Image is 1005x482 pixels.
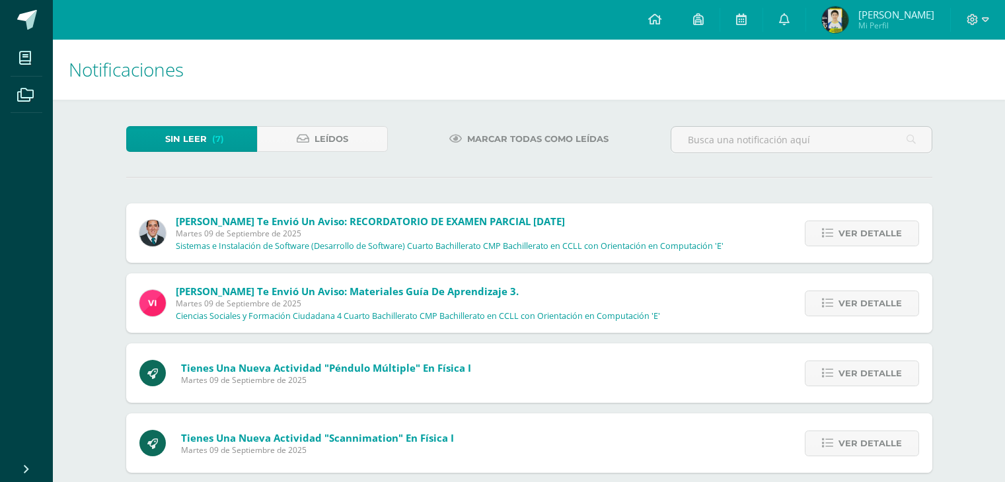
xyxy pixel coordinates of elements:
span: Martes 09 de Septiembre de 2025 [181,374,471,386]
a: Marcar todas como leídas [433,126,625,152]
span: Leídos [315,127,348,151]
span: Sin leer [165,127,207,151]
span: Mi Perfil [858,20,934,31]
span: Notificaciones [69,57,184,82]
span: Ver detalle [838,221,902,246]
span: Ver detalle [838,291,902,316]
p: Ciencias Sociales y Formación Ciudadana 4 Cuarto Bachillerato CMP Bachillerato en CCLL con Orient... [176,311,660,322]
span: Ver detalle [838,431,902,456]
img: bd6d0aa147d20350c4821b7c643124fa.png [139,290,166,316]
span: [PERSON_NAME] te envió un aviso: Materiales Guía de aprendizaje 3. [176,285,519,298]
span: (7) [212,127,224,151]
span: Martes 09 de Septiembre de 2025 [181,444,454,456]
span: Tienes una nueva actividad "Scannimation" En Física I [181,431,454,444]
a: Leídos [257,126,388,152]
span: Martes 09 de Septiembre de 2025 [176,298,660,309]
span: [PERSON_NAME] te envió un aviso: RECORDATORIO DE EXAMEN PARCIAL [DATE] [176,215,565,228]
span: Ver detalle [838,361,902,386]
input: Busca una notificación aquí [671,127,932,153]
span: Marcar todas como leídas [467,127,609,151]
a: Sin leer(7) [126,126,257,152]
span: [PERSON_NAME] [858,8,934,21]
p: Sistemas e Instalación de Software (Desarrollo de Software) Cuarto Bachillerato CMP Bachillerato ... [176,241,724,252]
span: Martes 09 de Septiembre de 2025 [176,228,724,239]
img: 2306758994b507d40baaa54be1d4aa7e.png [139,220,166,246]
img: b81d76627efbc39546ad2b02ffd2af7b.png [822,7,848,33]
span: Tienes una nueva actividad "Péndulo múltiple" En Física I [181,361,471,374]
